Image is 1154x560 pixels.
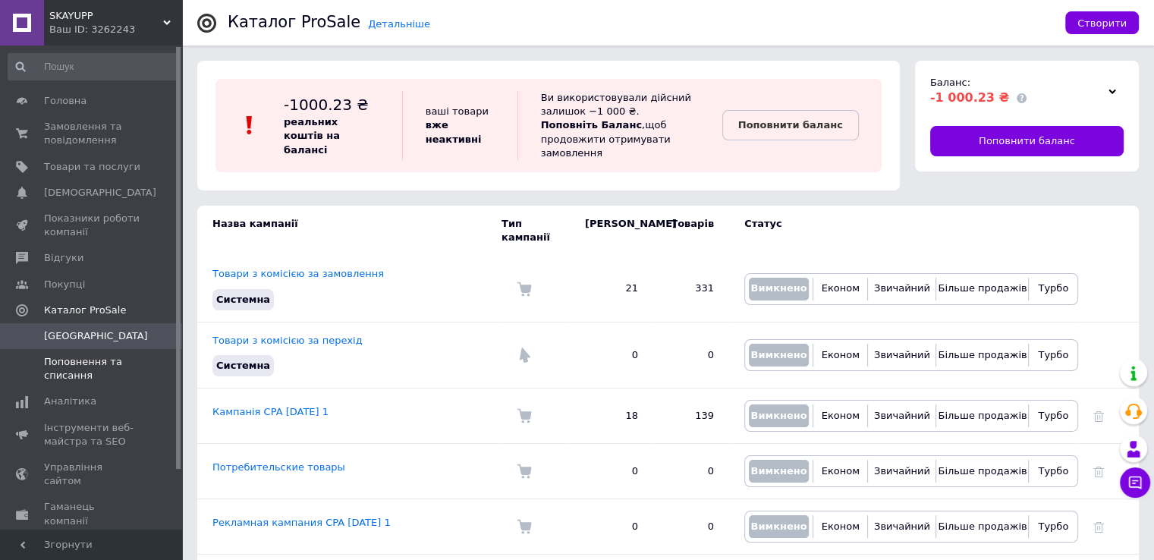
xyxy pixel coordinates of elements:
button: Турбо [1033,515,1074,538]
span: Більше продажів [938,465,1027,477]
span: Звичайний [874,410,930,421]
div: Каталог ProSale [228,14,360,30]
input: Пошук [8,53,179,80]
span: Звичайний [874,521,930,532]
span: Вимкнено [750,410,807,421]
span: Звичайний [874,349,930,360]
button: Більше продажів [940,460,1024,483]
button: Економ [817,344,863,367]
button: Чат з покупцем [1120,467,1150,498]
button: Економ [817,404,863,427]
span: Показники роботи компанії [44,212,140,239]
span: Економ [822,282,860,294]
span: Замовлення та повідомлення [44,120,140,147]
span: Поповнення та списання [44,355,140,382]
button: Економ [817,460,863,483]
a: Кампанія CPA [DATE] 1 [212,406,329,417]
button: Вимкнено [749,460,809,483]
a: Видалити [1093,521,1104,532]
span: -1000.23 ₴ [284,96,369,114]
button: Турбо [1033,404,1074,427]
b: Поповніть Баланс [541,119,642,131]
td: 18 [570,389,653,444]
td: 331 [653,256,729,322]
a: Товари з комісією за перехід [212,335,363,346]
button: Вимкнено [749,515,809,538]
span: Баланс: [930,77,970,88]
img: Комісія за перехід [517,348,532,363]
img: Комісія за замовлення [517,282,532,297]
a: Детальніше [368,18,430,30]
span: Економ [822,410,860,421]
td: [PERSON_NAME] [570,206,653,256]
span: Інструменти веб-майстра та SEO [44,421,140,448]
button: Звичайний [872,278,932,300]
span: Системна [216,360,270,371]
button: Звичайний [872,515,932,538]
td: Назва кампанії [197,206,502,256]
td: 0 [570,322,653,388]
button: Турбо [1033,278,1074,300]
span: Вимкнено [750,349,807,360]
td: 139 [653,389,729,444]
a: Видалити [1093,410,1104,421]
span: Більше продажів [938,410,1027,421]
span: Економ [822,465,860,477]
span: Вимкнено [750,465,807,477]
td: 0 [653,444,729,499]
td: Тип кампанії [502,206,570,256]
span: Управління сайтом [44,461,140,488]
span: Звичайний [874,465,930,477]
button: Створити [1065,11,1139,34]
span: [GEOGRAPHIC_DATA] [44,329,148,343]
b: Поповнити баланс [738,119,843,131]
span: Системна [216,294,270,305]
span: Гаманець компанії [44,500,140,527]
td: Товарів [653,206,729,256]
span: Турбо [1038,410,1068,421]
span: Більше продажів [938,349,1027,360]
a: Рекламная кампания CPA [DATE] 1 [212,517,391,528]
td: 0 [570,499,653,555]
td: 21 [570,256,653,322]
span: Більше продажів [938,282,1027,294]
img: Комісія за замовлення [517,464,532,479]
span: Економ [822,521,860,532]
span: Головна [44,94,86,108]
button: Економ [817,515,863,538]
button: Вимкнено [749,404,809,427]
span: SKAYUPP [49,9,163,23]
button: Турбо [1033,460,1074,483]
a: Поповнити баланс [930,126,1124,156]
span: Вимкнено [750,282,807,294]
div: Ви використовували дійсний залишок −1 000 ₴. , щоб продовжити отримувати замовлення [517,91,722,160]
img: Комісія за замовлення [517,519,532,534]
button: Більше продажів [940,515,1024,538]
div: Ваш ID: 3262243 [49,23,182,36]
span: Вимкнено [750,521,807,532]
span: Покупці [44,278,85,291]
span: Відгуки [44,251,83,265]
span: [DEMOGRAPHIC_DATA] [44,186,156,200]
td: 0 [570,444,653,499]
span: Економ [822,349,860,360]
button: Звичайний [872,344,932,367]
button: Звичайний [872,404,932,427]
button: Вимкнено [749,278,809,300]
button: Вимкнено [749,344,809,367]
div: ваші товари [402,91,517,160]
span: Створити [1077,17,1127,29]
span: Турбо [1038,282,1068,294]
span: Турбо [1038,521,1068,532]
a: Потребительские товары [212,461,345,473]
button: Більше продажів [940,344,1024,367]
span: -1 000.23 ₴ [930,90,1009,105]
td: Статус [729,206,1078,256]
span: Звичайний [874,282,930,294]
td: 0 [653,499,729,555]
a: Видалити [1093,465,1104,477]
span: Більше продажів [938,521,1027,532]
button: Більше продажів [940,278,1024,300]
span: Турбо [1038,349,1068,360]
a: Поповнити баланс [722,110,859,140]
